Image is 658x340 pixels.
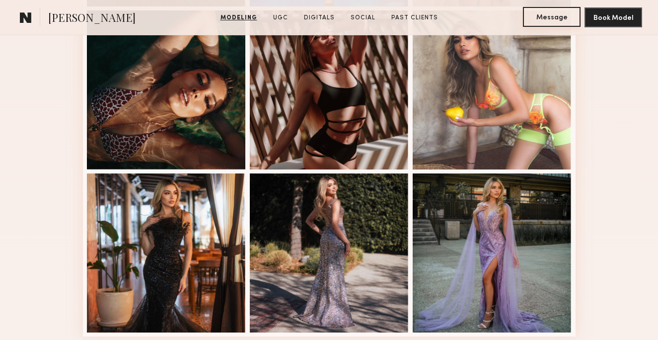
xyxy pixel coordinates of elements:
a: UGC [269,13,292,22]
a: Digitals [300,13,339,22]
button: Message [523,7,581,27]
a: Book Model [585,13,642,21]
a: Social [347,13,379,22]
button: Book Model [585,7,642,27]
span: [PERSON_NAME] [48,10,136,27]
a: Past Clients [387,13,442,22]
a: Modeling [217,13,261,22]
